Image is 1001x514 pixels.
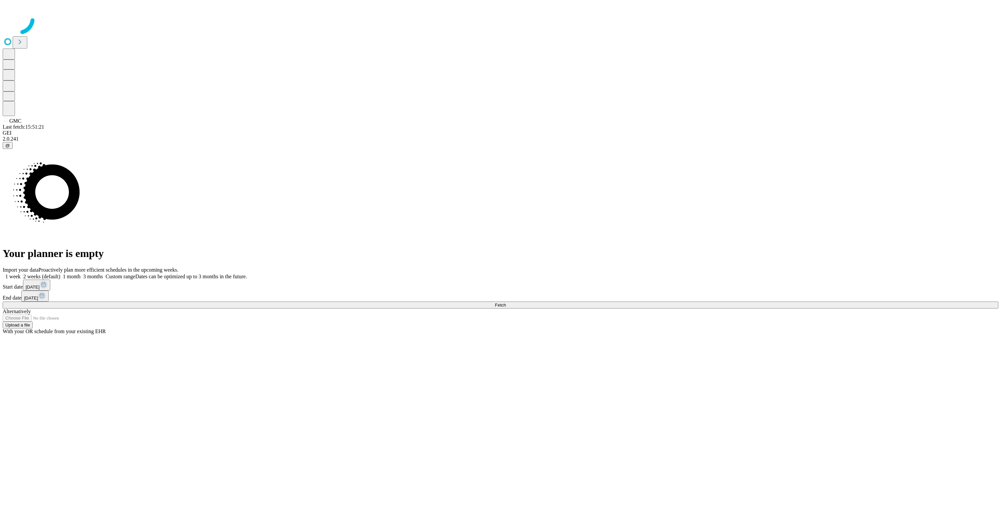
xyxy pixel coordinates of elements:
[3,267,39,273] span: Import your data
[23,274,60,279] span: 2 weeks (default)
[3,280,998,291] div: Start date
[63,274,81,279] span: 1 month
[83,274,103,279] span: 3 months
[3,302,998,309] button: Fetch
[3,328,106,334] span: With your OR schedule from your existing EHR
[495,303,506,308] span: Fetch
[3,309,31,314] span: Alternatively
[5,274,21,279] span: 1 week
[39,267,178,273] span: Proactively plan more efficient schedules in the upcoming weeks.
[23,280,50,291] button: [DATE]
[9,118,21,124] span: GMC
[135,274,247,279] span: Dates can be optimized up to 3 months in the future.
[21,291,49,302] button: [DATE]
[3,247,998,260] h1: Your planner is empty
[3,124,44,130] span: Last fetch: 15:51:21
[3,291,998,302] div: End date
[105,274,135,279] span: Custom range
[3,130,998,136] div: GEI
[3,142,13,149] button: @
[24,296,38,301] span: [DATE]
[3,136,998,142] div: 2.0.241
[26,285,40,290] span: [DATE]
[5,143,10,148] span: @
[3,321,33,328] button: Upload a file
